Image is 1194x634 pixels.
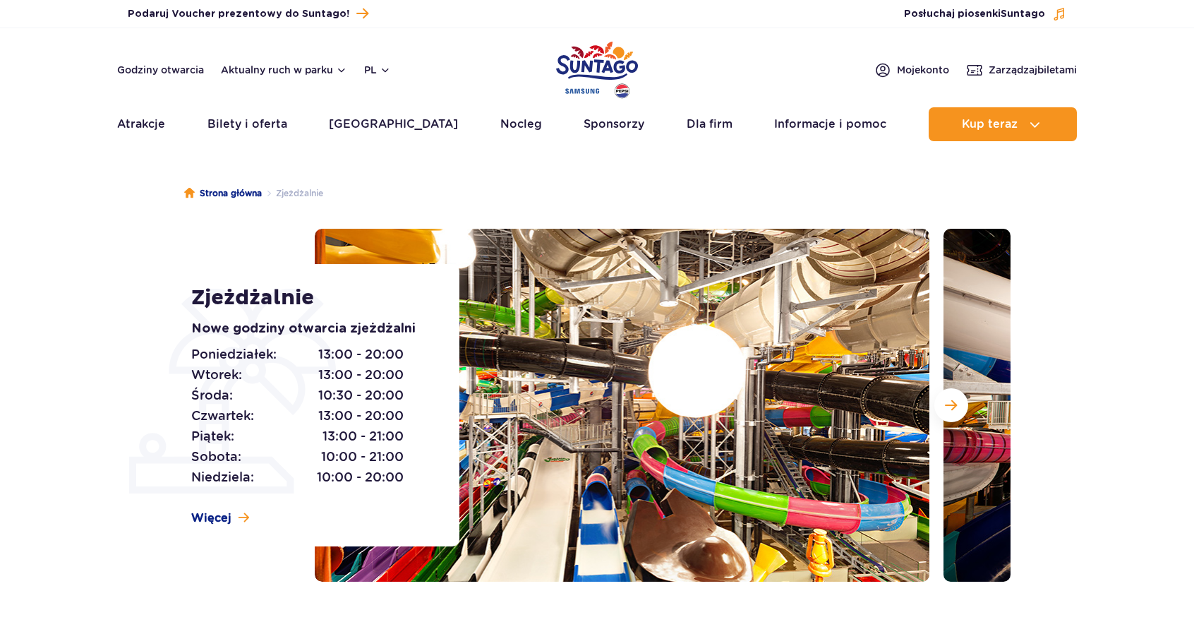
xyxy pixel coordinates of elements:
span: 10:00 - 21:00 [321,447,404,467]
button: Kup teraz [929,107,1077,141]
li: Zjeżdżalnie [262,186,323,201]
span: Wtorek: [191,365,242,385]
span: Podaruj Voucher prezentowy do Suntago! [128,7,349,21]
a: Więcej [191,510,249,526]
a: Zarządzajbiletami [966,61,1077,78]
span: Piątek: [191,426,234,446]
span: Moje konto [897,63,949,77]
span: 13:00 - 20:00 [318,406,404,426]
span: 10:00 - 20:00 [317,467,404,487]
a: Sponsorzy [584,107,644,141]
a: [GEOGRAPHIC_DATA] [329,107,458,141]
a: Nocleg [500,107,542,141]
button: Aktualny ruch w parku [221,64,347,76]
a: Bilety i oferta [207,107,287,141]
span: Niedziela: [191,467,254,487]
button: Posłuchaj piosenkiSuntago [904,7,1066,21]
a: Park of Poland [556,35,638,100]
button: Następny slajd [934,388,968,422]
a: Godziny otwarcia [117,63,204,77]
a: Dla firm [687,107,732,141]
button: pl [364,63,391,77]
span: Poniedziałek: [191,345,277,364]
a: Strona główna [184,186,262,201]
span: 13:00 - 21:00 [322,426,404,446]
span: Posłuchaj piosenki [904,7,1045,21]
a: Informacje i pomoc [774,107,886,141]
span: Sobota: [191,447,241,467]
span: 13:00 - 20:00 [318,345,404,364]
span: Suntago [1001,9,1045,19]
span: Czwartek: [191,406,254,426]
p: Nowe godziny otwarcia zjeżdżalni [191,319,428,339]
a: Podaruj Voucher prezentowy do Suntago! [128,4,368,23]
span: Zarządzaj biletami [989,63,1077,77]
a: Mojekonto [874,61,949,78]
span: Środa: [191,385,233,405]
span: Kup teraz [962,118,1018,131]
a: Atrakcje [117,107,165,141]
span: Więcej [191,510,231,526]
span: 10:30 - 20:00 [318,385,404,405]
h1: Zjeżdżalnie [191,285,428,311]
span: 13:00 - 20:00 [318,365,404,385]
